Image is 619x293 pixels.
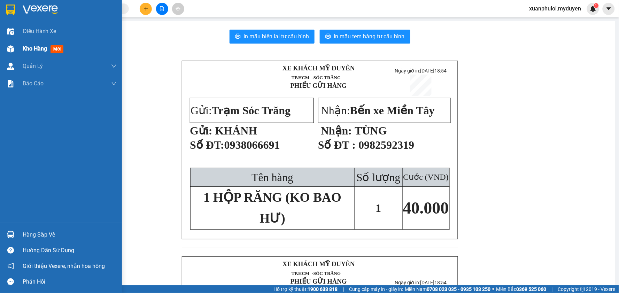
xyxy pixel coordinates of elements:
img: solution-icon [7,80,14,87]
img: icon-new-feature [590,6,596,12]
p: Ngày giờ in: [390,68,451,74]
img: warehouse-icon [7,28,14,35]
span: Báo cáo [23,79,44,88]
span: In mẫu biên lai tự cấu hình [243,32,309,41]
span: TP.HCM -SÓC TRĂNG [41,22,90,27]
div: Phản hồi [23,277,117,287]
span: Gửi: [3,48,72,74]
span: Miền Nam [405,285,491,293]
span: Nhận: [321,104,435,117]
span: [DATE] [420,68,447,74]
span: file-add [160,6,164,11]
span: 0938066691 [224,139,280,151]
span: Giới thiệu Vexere, nhận hoa hồng [23,262,105,270]
button: plus [140,3,152,15]
strong: PHIẾU GỬI HÀNG [40,29,96,36]
span: Số ĐT: [190,139,224,151]
strong: Gửi: [190,124,212,137]
span: Tên hàng [252,171,293,184]
span: 18:54 [434,68,447,74]
span: | [552,285,553,293]
img: warehouse-icon [7,63,14,70]
span: xuanphuloi.myduyen [524,4,587,13]
span: Điều hành xe [23,27,56,36]
span: printer [325,33,331,40]
span: 0982592319 [358,139,414,151]
button: file-add [156,3,168,15]
p: Ngày giờ in: [390,280,451,285]
span: Trạm Sóc Trăng [212,104,291,117]
span: Cước (VNĐ) [403,172,449,182]
span: ⚪️ [493,288,495,291]
span: Cung cấp máy in - giấy in: [349,285,403,293]
span: 40.000 [403,199,449,217]
img: warehouse-icon [7,231,14,238]
span: plus [144,6,148,11]
div: Hàng sắp về [23,230,117,240]
strong: XE KHÁCH MỸ DUYÊN [283,260,355,268]
sup: 1 [594,3,599,8]
strong: 0369 525 060 [517,286,547,292]
span: 1 [376,202,381,214]
span: printer [235,33,241,40]
span: [DATE] [103,15,134,22]
span: Hỗ trợ kỹ thuật: [273,285,338,293]
strong: 1900 633 818 [308,286,338,292]
span: | [343,285,344,293]
span: In mẫu tem hàng tự cấu hình [334,32,405,41]
span: KHÁNH [215,124,257,137]
span: 18:54 [434,280,447,285]
strong: PHIẾU GỬI HÀNG [291,278,347,285]
span: TÙNG [355,124,387,137]
span: copyright [580,287,585,292]
button: printerIn mẫu tem hàng tự cấu hình [320,30,410,44]
span: Miền Bắc [496,285,547,293]
span: Trạm Sóc Trăng [3,48,72,74]
span: Kho hàng [23,45,47,52]
span: TP.HCM -SÓC TRĂNG [292,271,341,276]
button: aim [172,3,184,15]
span: notification [7,263,14,269]
span: Quản Lý [23,62,43,70]
span: [DATE] [420,280,447,285]
span: 1 [595,3,597,8]
strong: XE KHÁCH MỸ DUYÊN [283,64,355,72]
span: down [111,81,117,86]
span: caret-down [606,6,612,12]
strong: XE KHÁCH MỸ DUYÊN [45,4,92,19]
span: down [111,63,117,69]
p: Ngày giờ in: [103,8,134,22]
strong: 0708 023 035 - 0935 103 250 [427,286,491,292]
strong: Nhận: [321,124,352,137]
span: question-circle [7,247,14,254]
span: Số lượng [356,171,401,184]
span: Bến xe Miền Tây [350,104,435,117]
span: 1 HỘP RĂNG (KO BAO HƯ) [203,190,341,225]
span: TP.HCM -SÓC TRĂNG [292,75,341,80]
img: warehouse-icon [7,45,14,53]
strong: Số ĐT : [318,139,356,151]
button: printerIn mẫu biên lai tự cấu hình [230,30,315,44]
img: logo-vxr [6,5,15,15]
span: Gửi: [191,104,291,117]
span: message [7,278,14,285]
strong: PHIẾU GỬI HÀNG [291,82,347,89]
span: aim [176,6,180,11]
button: caret-down [603,3,615,15]
span: mới [51,45,63,53]
div: Hướng dẫn sử dụng [23,245,117,256]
